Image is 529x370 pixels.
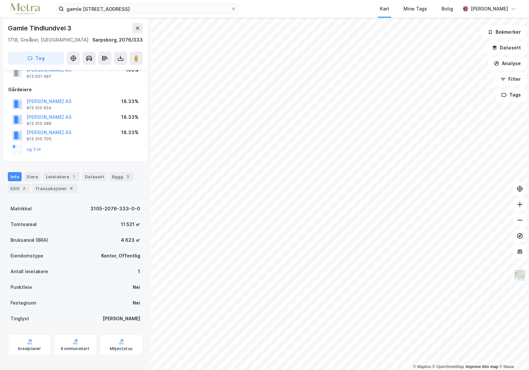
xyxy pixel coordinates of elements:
[496,88,526,101] button: Tags
[70,173,77,180] div: 1
[32,184,77,193] div: Transaksjoner
[8,184,30,193] div: ESG
[90,205,140,213] div: 3105-2076-333-0-0
[8,36,88,44] div: 1718, Greåker, [GEOGRAPHIC_DATA]
[121,236,140,244] div: 4 623 ㎡
[92,36,143,44] div: Sarpsborg, 2076/333
[10,205,32,213] div: Matrikkel
[101,252,140,260] div: Kontor, Offentlig
[133,283,140,291] div: Nei
[488,57,526,70] button: Analyse
[10,236,48,244] div: Bruksareal (BRA)
[8,86,142,94] div: Gårdeiere
[466,364,498,369] a: Improve this map
[10,252,43,260] div: Eiendomstype
[10,268,48,275] div: Antall leietakere
[10,315,29,323] div: Tinglyst
[27,105,51,111] div: 913 310 624
[471,5,508,13] div: [PERSON_NAME]
[68,185,75,192] div: 6
[514,269,526,281] img: Z
[43,172,80,181] div: Leietakere
[486,41,526,54] button: Datasett
[495,73,526,86] button: Filter
[8,23,73,33] div: Gamle Tindlundvei 3
[61,346,89,351] div: Kommunekart
[8,52,64,65] button: Tag
[413,364,431,369] a: Mapbox
[18,346,41,351] div: Arealplaner
[121,113,139,121] div: 18.33%
[10,3,40,15] img: metra-logo.256734c3b2bbffee19d4.png
[109,172,134,181] div: Bygg
[404,5,427,13] div: Mine Tags
[27,74,51,79] div: 913 001 087
[432,364,464,369] a: OpenStreetMap
[121,97,139,105] div: 18.33%
[380,5,389,13] div: Kart
[10,299,36,307] div: Festegrunn
[442,5,453,13] div: Bolig
[10,220,37,228] div: Tomteareal
[27,121,51,126] div: 913 310 586
[27,136,51,142] div: 913 310 705
[482,26,526,39] button: Bokmerker
[496,339,529,370] iframe: Chat Widget
[496,339,529,370] div: Kontrollprogram for chat
[133,299,140,307] div: Nei
[110,346,133,351] div: Miljøstatus
[121,129,139,136] div: 18.33%
[82,172,107,181] div: Datasett
[8,172,22,181] div: Info
[21,185,27,192] div: 2
[138,268,140,275] div: 1
[124,173,131,180] div: 3
[24,172,41,181] div: Eiere
[103,315,140,323] div: [PERSON_NAME]
[64,4,231,14] input: Søk på adresse, matrikkel, gårdeiere, leietakere eller personer
[121,220,140,228] div: 11 521 ㎡
[10,283,32,291] div: Punktleie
